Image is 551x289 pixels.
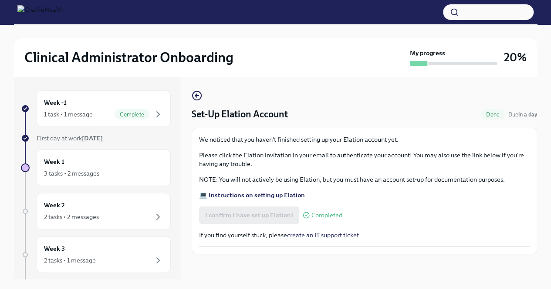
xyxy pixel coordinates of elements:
p: We noticed that you haven't finished setting up your Elation account yet. [199,135,530,144]
span: Done [481,111,505,118]
strong: [DATE] [82,134,103,142]
a: create an IT support ticket [287,231,359,239]
a: Week -11 task • 1 messageComplete [21,90,171,127]
p: If you find yourself stuck, please [199,231,530,239]
a: Week 22 tasks • 2 messages [21,193,171,229]
h6: Week 2 [44,200,65,210]
h6: Week 1 [44,157,64,166]
h3: 20% [504,50,527,65]
strong: in a day [518,111,537,118]
h2: Clinical Administrator Onboarding [24,49,233,66]
h6: Week 3 [44,244,65,253]
div: 2 tasks • 1 message [44,256,96,265]
p: Please click the Elation invitation in your email to authenticate your account! You may also use ... [199,151,530,168]
img: CharlieHealth [17,5,64,19]
span: August 14th, 2025 10:00 [508,110,537,119]
a: Week 13 tasks • 2 messages [21,149,171,186]
strong: My progress [410,49,445,57]
div: 3 tasks • 2 messages [44,169,99,178]
span: Complete [115,111,149,118]
span: Completed [311,212,342,219]
div: 1 task • 1 message [44,110,93,119]
a: 💻 Instructions on setting up Elation [199,191,305,199]
h6: Week -1 [44,98,67,107]
h4: Set-Up Elation Account [192,108,288,121]
span: First day at work [37,134,103,142]
a: Week 32 tasks • 1 message [21,236,171,273]
span: Due [508,111,537,118]
div: 2 tasks • 2 messages [44,213,99,221]
p: NOTE: You will not actively be using Elation, but you must have an account set-up for documentati... [199,175,530,184]
a: First day at work[DATE] [21,134,171,143]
